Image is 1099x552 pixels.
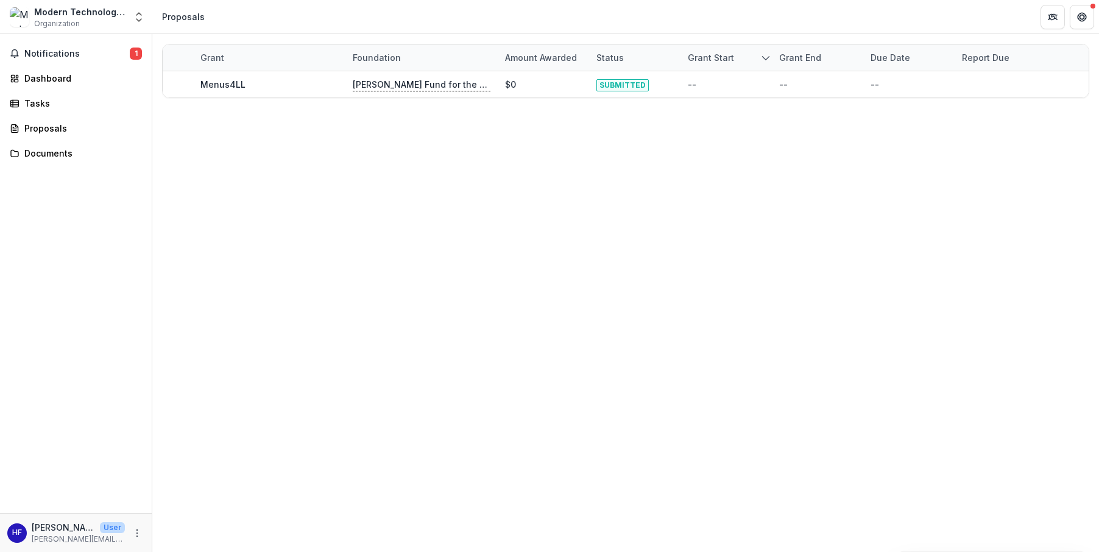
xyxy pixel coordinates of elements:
[24,72,137,85] div: Dashboard
[5,143,147,163] a: Documents
[193,51,231,64] div: Grant
[772,51,829,64] div: Grant end
[955,51,1017,64] div: Report Due
[1041,5,1065,29] button: Partners
[345,51,408,64] div: Foundation
[5,93,147,113] a: Tasks
[345,44,498,71] div: Foundation
[24,49,130,59] span: Notifications
[193,44,345,71] div: Grant
[34,18,80,29] span: Organization
[863,44,955,71] div: Due Date
[680,44,772,71] div: Grant start
[12,529,22,537] div: Helen Fernety
[505,78,516,91] div: $0
[10,7,29,27] img: Modern Technology for the Blind
[34,5,125,18] div: Modern Technology for the Blind
[162,10,205,23] div: Proposals
[130,526,144,540] button: More
[498,51,584,64] div: Amount awarded
[589,51,631,64] div: Status
[772,44,863,71] div: Grant end
[24,147,137,160] div: Documents
[32,534,125,545] p: [PERSON_NAME][EMAIL_ADDRESS][DOMAIN_NAME]
[589,44,680,71] div: Status
[498,44,589,71] div: Amount awarded
[5,68,147,88] a: Dashboard
[5,118,147,138] a: Proposals
[200,79,246,90] a: Menus4LL
[130,48,142,60] span: 1
[596,79,649,91] span: SUBMITTED
[5,44,147,63] button: Notifications1
[24,97,137,110] div: Tasks
[24,122,137,135] div: Proposals
[863,51,917,64] div: Due Date
[688,78,696,91] div: --
[955,44,1046,71] div: Report Due
[680,51,741,64] div: Grant start
[100,522,125,533] p: User
[353,78,490,91] p: [PERSON_NAME] Fund for the Blind
[761,53,771,63] svg: sorted descending
[157,8,210,26] nav: breadcrumb
[32,521,95,534] p: [PERSON_NAME]
[871,78,879,91] div: --
[130,5,147,29] button: Open entity switcher
[1070,5,1094,29] button: Get Help
[779,78,788,91] div: --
